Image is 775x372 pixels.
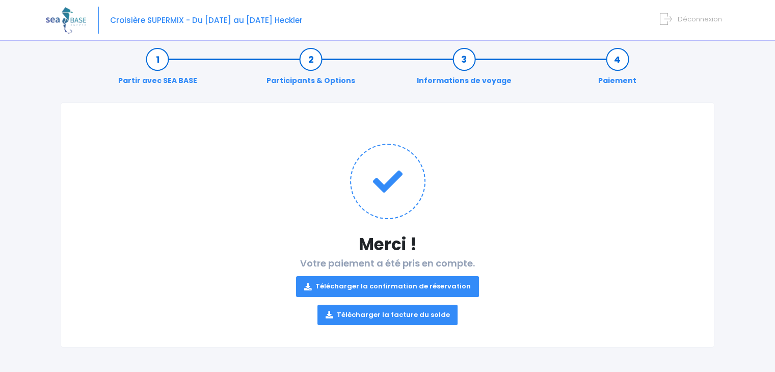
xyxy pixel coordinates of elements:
[678,14,722,24] span: Déconnexion
[412,54,517,86] a: Informations de voyage
[113,54,202,86] a: Partir avec SEA BASE
[110,15,303,25] span: Croisière SUPERMIX - Du [DATE] au [DATE] Heckler
[82,258,693,325] h2: Votre paiement a été pris en compte.
[82,234,693,254] h1: Merci !
[296,276,479,297] a: Télécharger la confirmation de réservation
[261,54,360,86] a: Participants & Options
[317,305,458,325] a: Télécharger la facture du solde
[593,54,642,86] a: Paiement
